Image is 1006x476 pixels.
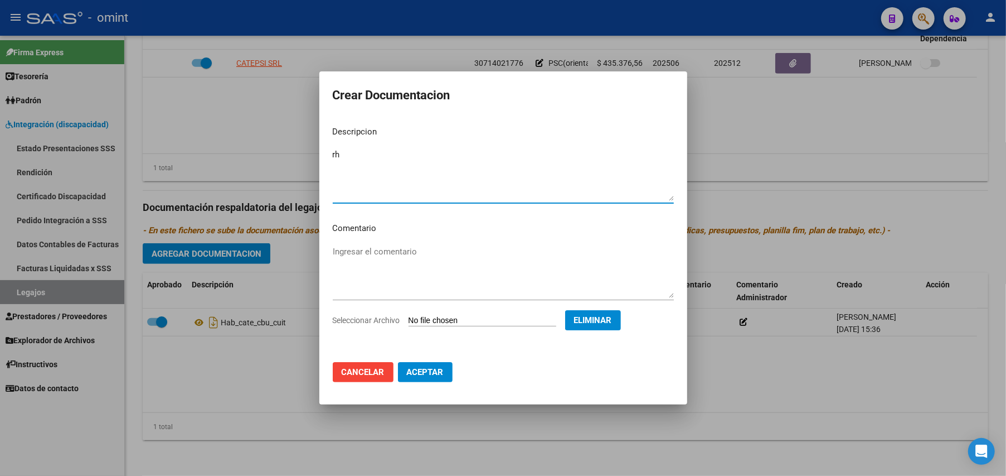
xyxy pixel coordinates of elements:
[407,367,444,377] span: Aceptar
[333,362,393,382] button: Cancelar
[574,315,612,325] span: Eliminar
[333,222,674,235] p: Comentario
[565,310,621,330] button: Eliminar
[333,316,400,325] span: Seleccionar Archivo
[968,438,995,465] div: Open Intercom Messenger
[333,85,674,106] h2: Crear Documentacion
[333,126,674,138] p: Descripcion
[342,367,385,377] span: Cancelar
[398,362,453,382] button: Aceptar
